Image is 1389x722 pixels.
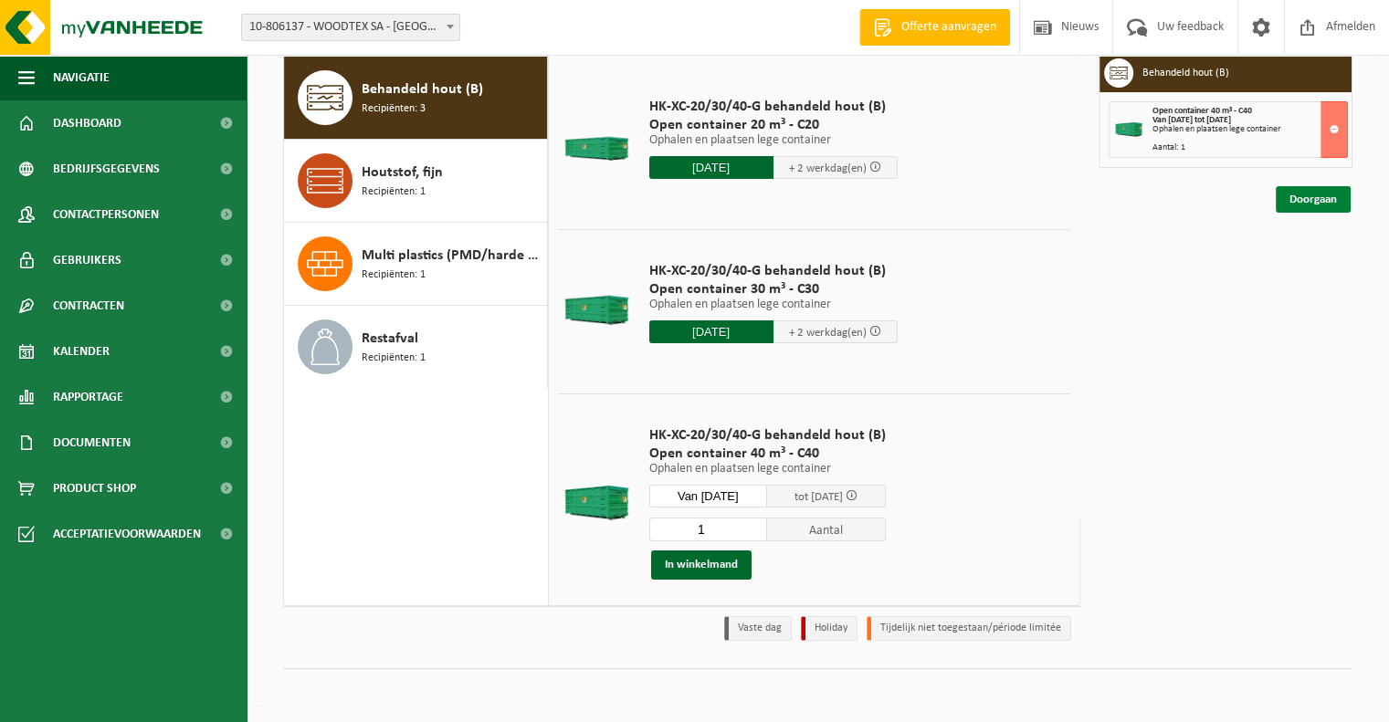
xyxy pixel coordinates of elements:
span: Aantal [767,518,886,541]
div: Ophalen en plaatsen lege container [1152,125,1347,134]
span: + 2 werkdag(en) [789,327,867,339]
span: Open container 40 m³ - C40 [1152,106,1252,116]
li: Holiday [801,616,858,641]
button: Restafval Recipiënten: 1 [284,306,548,388]
span: Offerte aanvragen [897,18,1001,37]
p: Ophalen en plaatsen lege container [649,463,886,476]
span: 10-806137 - WOODTEX SA - WILRIJK [242,15,459,40]
span: tot [DATE] [794,491,843,503]
span: Bedrijfsgegevens [53,146,160,192]
span: HK-XC-20/30/40-G behandeld hout (B) [649,262,898,280]
span: Recipiënten: 3 [362,100,426,118]
span: Contactpersonen [53,192,159,237]
a: Doorgaan [1276,186,1351,213]
a: Offerte aanvragen [859,9,1010,46]
span: Recipiënten: 1 [362,350,426,367]
span: Recipiënten: 1 [362,183,426,201]
span: HK-XC-20/30/40-G behandeld hout (B) [649,98,898,116]
button: In winkelmand [651,550,752,580]
li: Tijdelijk niet toegestaan/période limitée [867,616,1071,641]
span: Kalender [53,329,110,374]
span: Rapportage [53,374,123,420]
span: Open container 20 m³ - C20 [649,116,898,134]
div: Aantal: 1 [1152,143,1347,152]
span: Acceptatievoorwaarden [53,511,201,557]
span: HK-XC-20/30/40-G behandeld hout (B) [649,426,886,445]
span: Multi plastics (PMD/harde kunststoffen/spanbanden/EPS/folie naturel/folie gemengd) [362,245,542,267]
span: + 2 werkdag(en) [789,162,867,174]
span: Houtstof, fijn [362,162,443,183]
span: Behandeld hout (B) [362,78,483,100]
span: Restafval [362,328,418,350]
button: Behandeld hout (B) Recipiënten: 3 [284,57,548,140]
span: 10-806137 - WOODTEX SA - WILRIJK [241,14,460,41]
span: Documenten [53,420,131,466]
span: Gebruikers [53,237,121,283]
p: Ophalen en plaatsen lege container [649,134,898,147]
input: Selecteer datum [649,156,773,179]
strong: Van [DATE] tot [DATE] [1152,115,1231,125]
input: Selecteer datum [649,485,768,507]
h3: Behandeld hout (B) [1142,58,1229,88]
span: Recipiënten: 1 [362,267,426,284]
span: Product Shop [53,466,136,511]
span: Navigatie [53,55,110,100]
li: Vaste dag [724,616,792,641]
button: Multi plastics (PMD/harde kunststoffen/spanbanden/EPS/folie naturel/folie gemengd) Recipiënten: 1 [284,223,548,306]
p: Ophalen en plaatsen lege container [649,298,898,311]
span: Open container 30 m³ - C30 [649,280,898,298]
input: Selecteer datum [649,320,773,343]
button: Houtstof, fijn Recipiënten: 1 [284,140,548,223]
span: Open container 40 m³ - C40 [649,445,886,463]
span: Dashboard [53,100,121,146]
span: Contracten [53,283,124,329]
